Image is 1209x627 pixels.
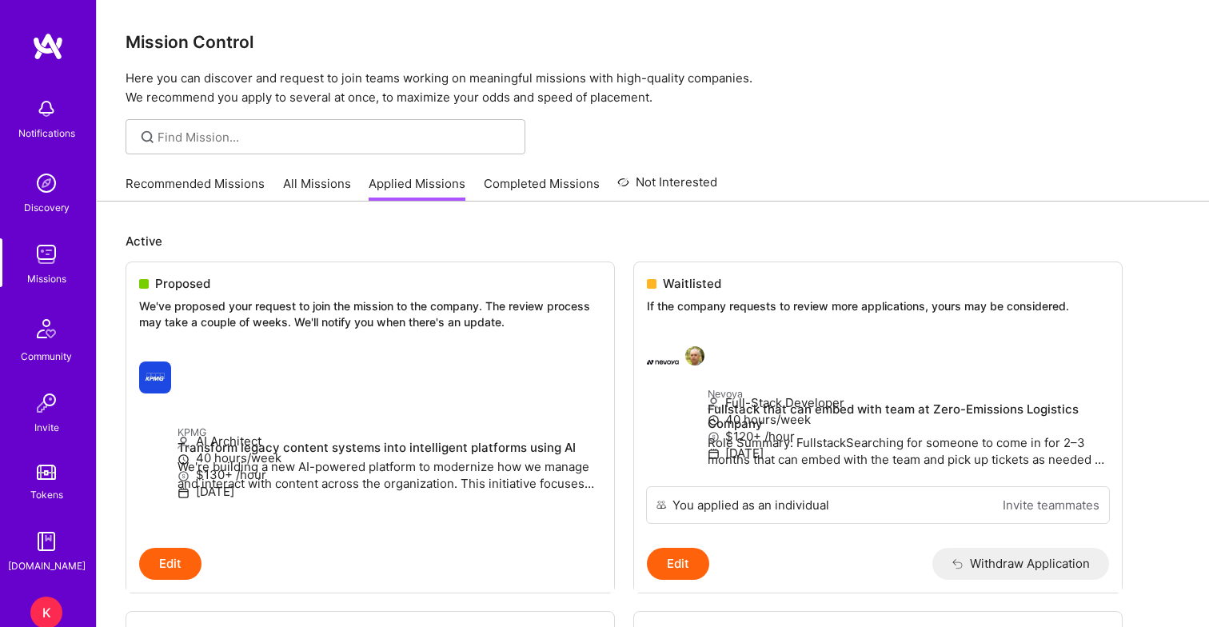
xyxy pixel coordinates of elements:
a: Not Interested [617,173,717,202]
button: Edit [139,548,201,580]
p: Here you can discover and request to join teams working on meaningful missions with high-quality ... [126,69,1180,107]
img: guide book [30,525,62,557]
img: Ron Almog [685,346,704,365]
span: Proposed [155,275,210,292]
div: [DOMAIN_NAME] [8,557,86,574]
div: Community [21,348,72,365]
i: icon Clock [178,453,190,465]
div: Tokens [30,486,63,503]
a: Nevoya company logoRon AlmogNevoyaFullstack that can embed with team at Zero-Emissions Logistics ... [634,333,1122,486]
i: icon Applicant [178,437,190,449]
img: teamwork [30,238,62,270]
p: 40 hours/week [708,411,1109,428]
img: Community [27,310,66,348]
a: All Missions [283,175,351,202]
p: Active [126,233,1180,250]
i: icon SearchGrey [138,128,157,146]
span: Waitlisted [663,275,721,292]
a: KPMG company logoKPMGTransform legacy content systems into intelligent platforms using AIWe're bu... [126,349,614,547]
i: icon Applicant [708,397,720,409]
a: Completed Missions [484,175,600,202]
p: $120+ /hour [708,428,1109,445]
div: Notifications [18,125,75,142]
div: Invite [34,419,59,436]
i: icon Calendar [708,448,720,460]
a: Invite teammates [1003,497,1099,513]
input: Find Mission... [158,129,513,146]
img: Invite [30,387,62,419]
p: [DATE] [708,445,1109,461]
div: Missions [27,270,66,287]
button: Edit [647,548,709,580]
p: We've proposed your request to join the mission to the company. The review process may take a cou... [139,298,601,329]
p: [DATE] [178,483,601,500]
a: Recommended Missions [126,175,265,202]
img: discovery [30,167,62,199]
p: $130+ /hour [178,466,601,483]
p: AI Architect [178,433,601,449]
img: bell [30,93,62,125]
div: You applied as an individual [672,497,829,513]
i: icon Clock [708,414,720,426]
i: icon Calendar [178,487,190,499]
button: Withdraw Application [932,548,1109,580]
p: Full-Stack Developer [708,394,1109,411]
img: logo [32,32,64,61]
i: icon MoneyGray [708,431,720,443]
i: icon MoneyGray [178,470,190,482]
img: Nevoya company logo [647,346,679,378]
div: Discovery [24,199,70,216]
p: 40 hours/week [178,449,601,466]
h3: Mission Control [126,32,1180,52]
img: tokens [37,465,56,480]
a: Applied Missions [369,175,465,202]
img: KPMG company logo [139,361,171,393]
p: If the company requests to review more applications, yours may be considered. [647,298,1109,314]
